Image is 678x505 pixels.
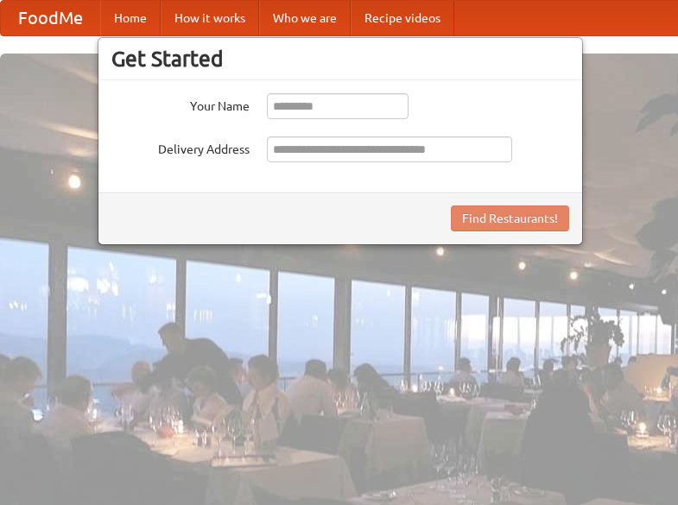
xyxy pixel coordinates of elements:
[111,136,250,158] label: Delivery Address
[451,205,569,231] button: Find Restaurants!
[351,1,454,35] a: Recipe videos
[259,1,351,35] a: Who we are
[111,93,250,115] label: Your Name
[161,1,259,35] a: How it works
[1,1,100,35] a: FoodMe
[111,46,569,72] h3: Get Started
[100,1,161,35] a: Home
